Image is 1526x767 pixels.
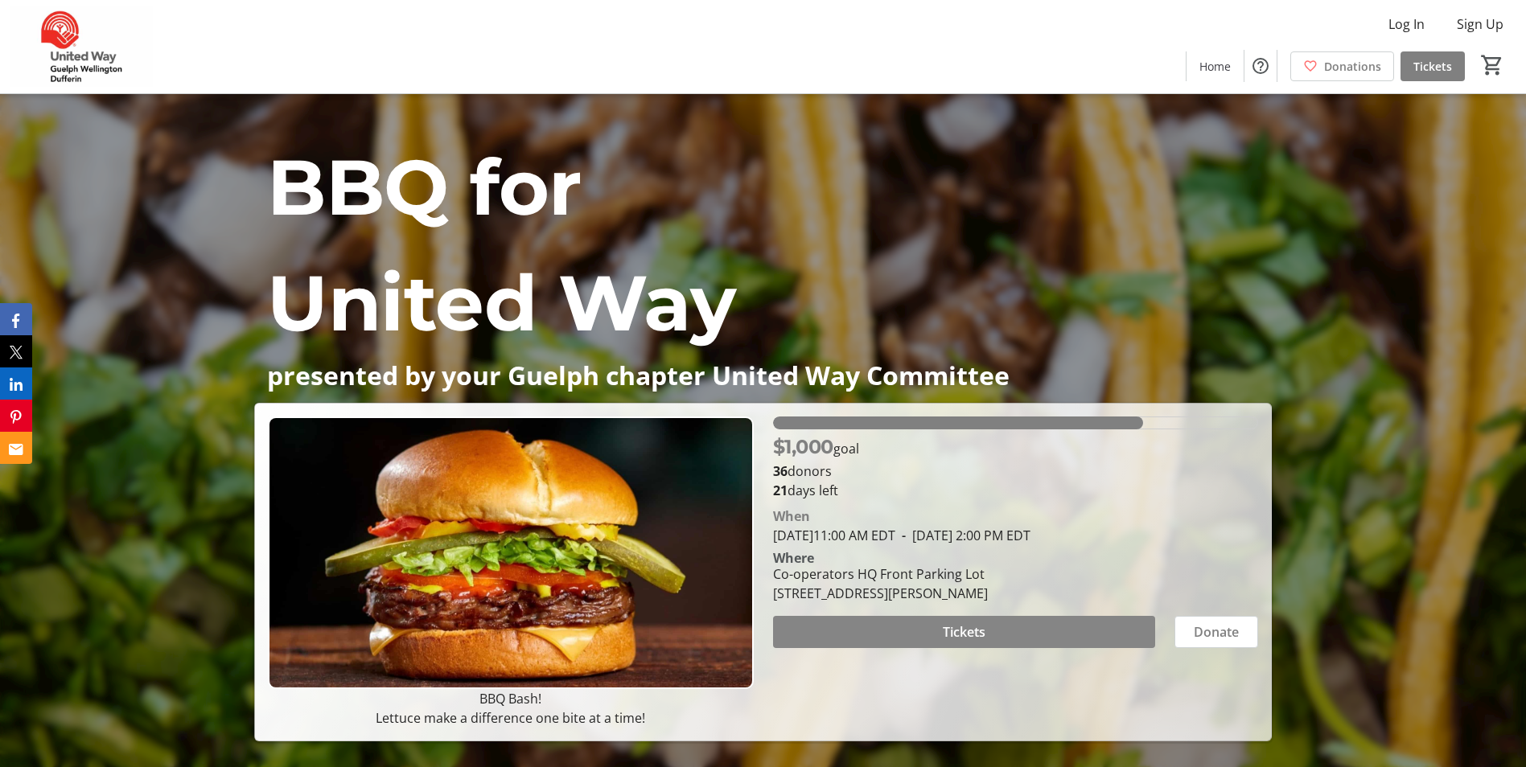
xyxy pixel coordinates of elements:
[895,527,912,544] span: -
[773,416,1258,429] div: 76.359% of fundraising goal reached
[773,507,810,526] div: When
[1174,616,1258,648] button: Donate
[268,416,753,689] img: Campaign CTA Media Photo
[1401,51,1465,81] a: Tickets
[1187,51,1244,81] a: Home
[773,481,1258,500] p: days left
[267,140,582,234] span: BBQ for
[1324,58,1381,75] span: Donations
[773,616,1155,648] button: Tickets
[773,462,788,480] b: 36
[1290,51,1394,81] a: Donations
[773,552,814,564] div: Where
[773,482,788,499] span: 21
[268,708,753,728] p: Lettuce make a difference one bite at a time!
[1194,622,1239,642] span: Donate
[1244,50,1277,82] button: Help
[1388,14,1425,34] span: Log In
[1199,58,1231,75] span: Home
[1457,14,1503,34] span: Sign Up
[1413,58,1452,75] span: Tickets
[267,361,1259,389] p: presented by your Guelph chapter United Way Committee
[773,435,833,458] span: $1,000
[1478,51,1507,80] button: Cart
[773,564,988,584] div: Co-operators HQ Front Parking Lot
[773,461,1258,481] p: donors
[1444,11,1516,37] button: Sign Up
[773,527,895,544] span: [DATE] 11:00 AM EDT
[10,6,153,87] img: United Way Guelph Wellington Dufferin's Logo
[943,622,985,642] span: Tickets
[773,433,859,461] p: goal
[773,584,988,603] div: [STREET_ADDRESS][PERSON_NAME]
[895,527,1030,544] span: [DATE] 2:00 PM EDT
[267,256,735,350] span: United Way
[268,689,753,708] p: BBQ Bash!
[1376,11,1438,37] button: Log In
